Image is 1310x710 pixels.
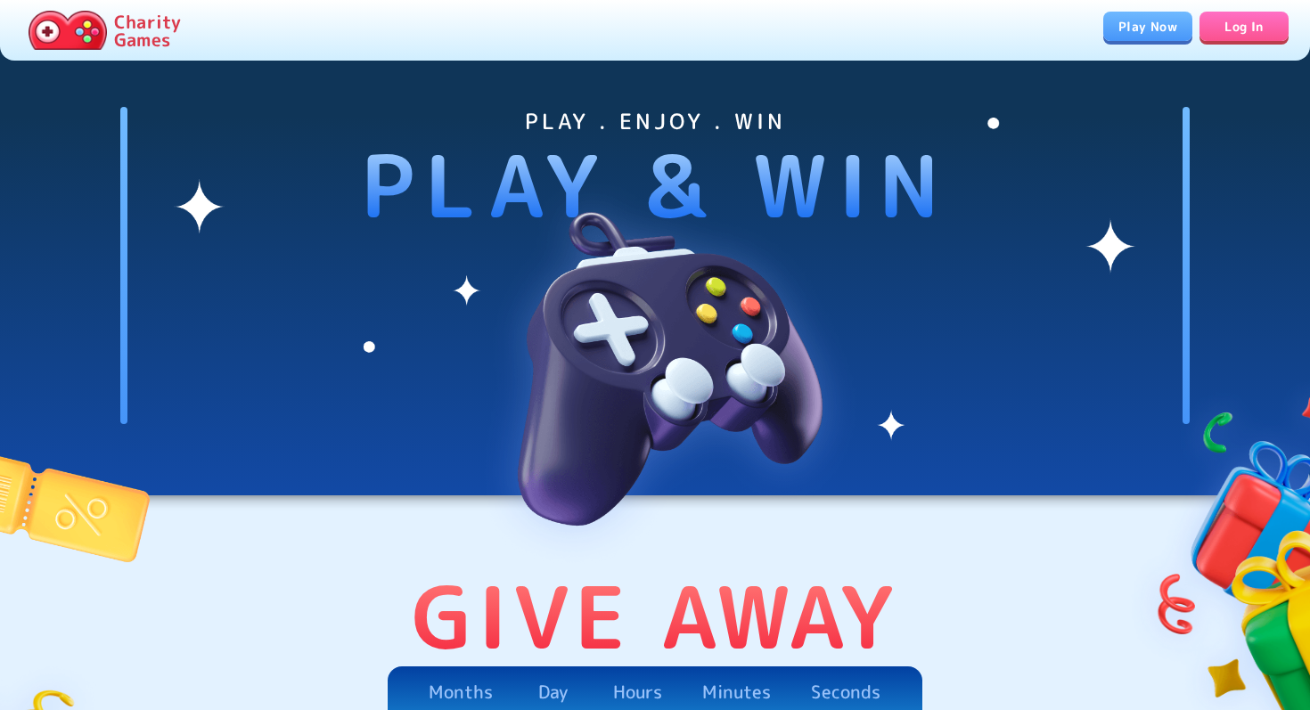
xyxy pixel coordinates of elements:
p: Months [429,677,493,706]
p: Charity Games [114,12,181,48]
a: Charity Games [21,7,188,53]
p: Minutes [702,677,771,706]
img: hero-image [432,135,878,581]
a: Log In [1199,12,1289,41]
p: Day [538,677,568,706]
img: Charity.Games [29,11,107,50]
a: Play Now [1103,12,1192,41]
p: Give Away [412,567,899,666]
img: shines [174,107,1136,453]
p: Hours [613,677,663,706]
p: Seconds [811,677,880,706]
